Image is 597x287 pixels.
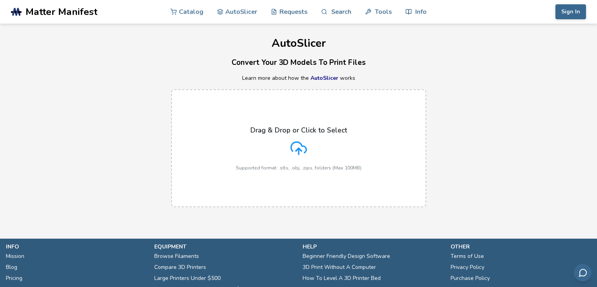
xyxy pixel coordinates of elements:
a: Pricing [6,273,22,284]
a: Terms of Use [451,251,484,262]
a: How To Level A 3D Printer Bed [303,273,381,284]
p: Supported format: .stls, .obj, .zips, folders (Max 100MB) [236,165,361,171]
a: Blog [6,262,17,273]
a: Purchase Policy [451,273,490,284]
button: Sign In [555,4,586,19]
span: Matter Manifest [26,6,97,17]
p: other [451,243,591,251]
a: 3D Print Without A Computer [303,262,376,273]
a: Large Printers Under $500 [154,273,221,284]
a: Privacy Policy [451,262,484,273]
p: help [303,243,443,251]
a: Mission [6,251,24,262]
button: Send feedback via email [574,264,592,281]
a: Beginner Friendly Design Software [303,251,390,262]
a: Browse Filaments [154,251,199,262]
p: equipment [154,243,295,251]
p: info [6,243,146,251]
a: AutoSlicer [310,74,338,82]
a: Compare 3D Printers [154,262,206,273]
p: Drag & Drop or Click to Select [250,126,347,134]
